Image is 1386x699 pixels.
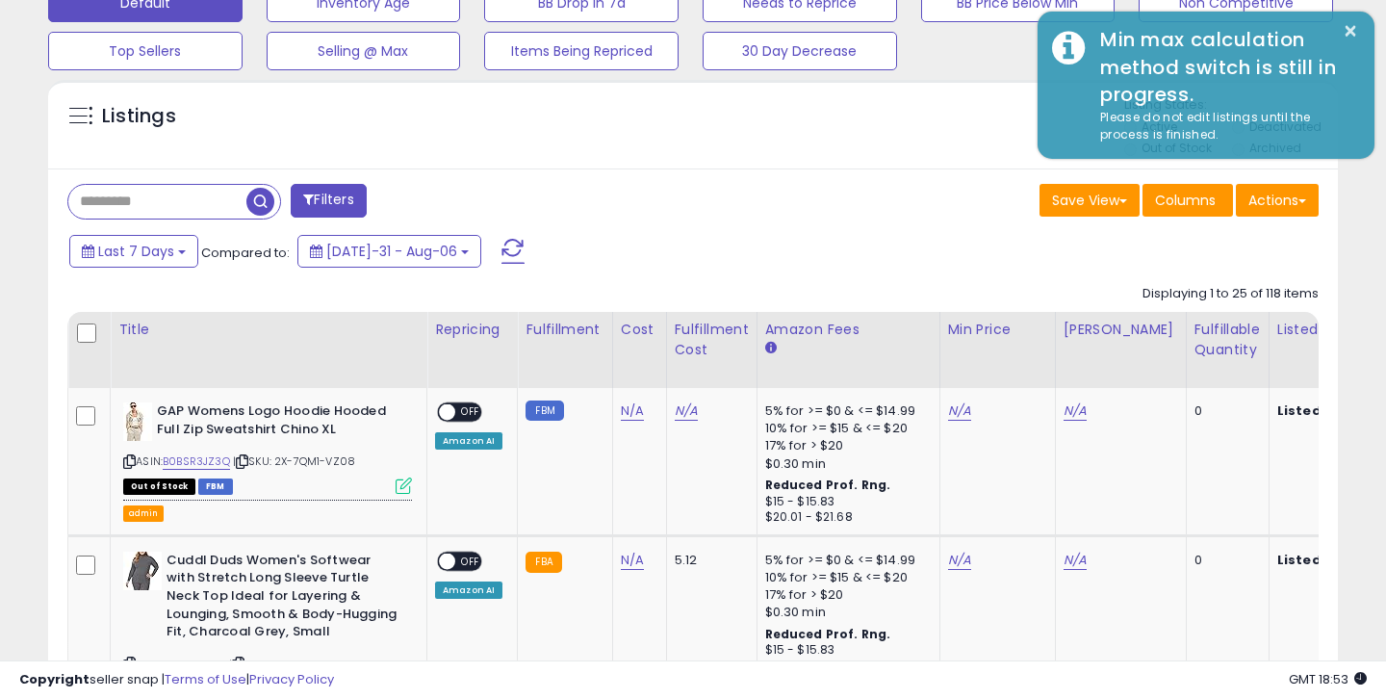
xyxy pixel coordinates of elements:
[123,402,152,441] img: 31H1lQnZ4aL._SL40_.jpg
[198,479,233,495] span: FBM
[675,320,749,360] div: Fulfillment Cost
[765,586,925,604] div: 17% for > $20
[765,340,777,357] small: Amazon Fees.
[1086,26,1360,109] div: Min max calculation method switch is still in progress.
[267,32,461,70] button: Selling @ Max
[948,320,1047,340] div: Min Price
[1194,320,1261,360] div: Fulfillable Quantity
[19,671,334,689] div: seller snap | |
[19,670,90,688] strong: Copyright
[1236,184,1319,217] button: Actions
[165,670,246,688] a: Terms of Use
[1277,401,1365,420] b: Listed Price:
[948,551,971,570] a: N/A
[703,32,897,70] button: 30 Day Decrease
[1155,191,1216,210] span: Columns
[765,437,925,454] div: 17% for > $20
[765,626,891,642] b: Reduced Prof. Rng.
[765,569,925,586] div: 10% for >= $15 & <= $20
[201,244,290,262] span: Compared to:
[526,320,603,340] div: Fulfillment
[435,432,502,450] div: Amazon AI
[326,242,457,261] span: [DATE]-31 - Aug-06
[765,552,925,569] div: 5% for >= $0 & <= $14.99
[484,32,679,70] button: Items Being Repriced
[526,401,563,421] small: FBM
[163,453,230,470] a: B0BSR3JZ3Q
[123,505,164,522] button: admin
[123,402,412,492] div: ASIN:
[157,402,391,443] b: GAP Womens Logo Hoodie Hooded Full Zip Sweatshirt Chino XL
[48,32,243,70] button: Top Sellers
[621,551,644,570] a: N/A
[435,320,509,340] div: Repricing
[123,479,195,495] span: All listings that are currently out of stock and unavailable for purchase on Amazon
[249,670,334,688] a: Privacy Policy
[621,401,644,421] a: N/A
[98,242,174,261] span: Last 7 Days
[1142,285,1319,303] div: Displaying 1 to 25 of 118 items
[102,103,176,130] h5: Listings
[1194,402,1254,420] div: 0
[765,494,925,510] div: $15 - $15.83
[1039,184,1140,217] button: Save View
[948,401,971,421] a: N/A
[69,235,198,268] button: Last 7 Days
[1194,552,1254,569] div: 0
[765,604,925,621] div: $0.30 min
[1064,551,1087,570] a: N/A
[1277,551,1365,569] b: Listed Price:
[765,402,925,420] div: 5% for >= $0 & <= $14.99
[1086,109,1360,144] div: Please do not edit listings until the process is finished.
[233,453,355,469] span: | SKU: 2X-7QM1-VZ08
[526,552,561,573] small: FBA
[1343,19,1358,43] button: ×
[455,553,486,569] span: OFF
[1064,320,1178,340] div: [PERSON_NAME]
[765,509,925,526] div: $20.01 - $21.68
[675,552,742,569] div: 5.12
[765,477,891,493] b: Reduced Prof. Rng.
[123,552,162,590] img: 41pV6Tfap6L._SL40_.jpg
[621,320,658,340] div: Cost
[1289,670,1367,688] span: 2025-08-14 18:53 GMT
[765,455,925,473] div: $0.30 min
[118,320,419,340] div: Title
[675,401,698,421] a: N/A
[291,184,366,218] button: Filters
[765,420,925,437] div: 10% for >= $15 & <= $20
[1064,401,1087,421] a: N/A
[435,582,502,599] div: Amazon AI
[765,320,932,340] div: Amazon Fees
[297,235,481,268] button: [DATE]-31 - Aug-06
[455,404,486,421] span: OFF
[167,552,400,646] b: Cuddl Duds Women's Softwear with Stretch Long Sleeve Turtle Neck Top Ideal for Layering & Loungin...
[1142,184,1233,217] button: Columns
